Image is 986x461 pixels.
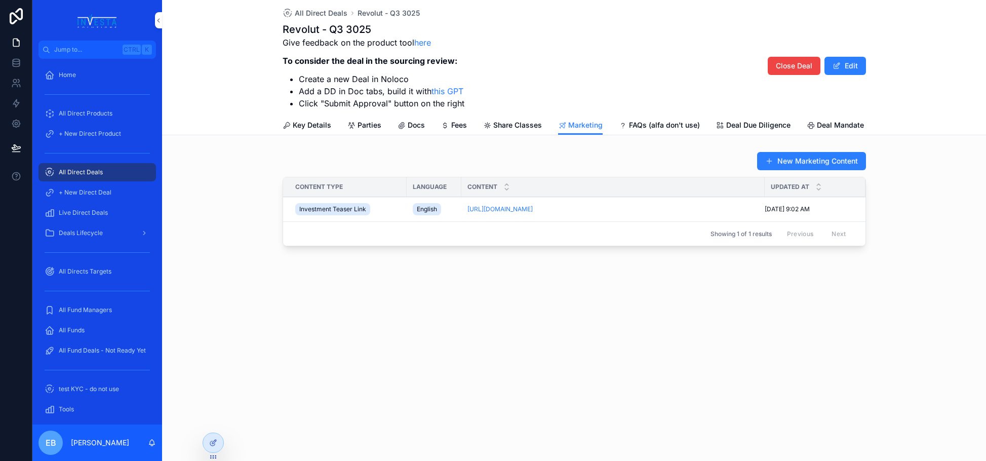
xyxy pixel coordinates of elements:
a: Parties [347,116,381,136]
span: English [417,205,437,213]
span: Jump to... [54,46,119,54]
span: + New Direct Product [59,130,121,138]
a: Docs [398,116,425,136]
a: this GPT [431,86,463,96]
a: Marketing [558,116,603,135]
span: Parties [358,120,381,130]
a: Deal Mandate ( (alfa don't use)) [807,116,924,136]
span: All Direct Deals [59,168,103,176]
span: Docs [408,120,425,130]
span: Deal Mandate ( (alfa don't use)) [817,120,924,130]
span: test KYC - do not use [59,385,119,393]
p: [PERSON_NAME] [71,438,129,448]
span: Investment Teaser Link [299,205,366,213]
li: Add a DD in Doc tabs, build it with [299,85,464,97]
a: + New Direct Product [38,125,156,143]
a: All Directs Targets [38,262,156,281]
span: Content Type [295,183,343,191]
span: Language [413,183,447,191]
button: Close Deal [768,57,820,75]
a: All Direct Products [38,104,156,123]
button: Edit [824,57,866,75]
a: Deal Due Diligence [716,116,791,136]
span: Deal Due Diligence [726,120,791,130]
span: EB [46,437,56,449]
span: Content [467,183,497,191]
a: test KYC - do not use [38,380,156,398]
a: Revolut - Q3 3025 [358,8,420,18]
button: Jump to...CtrlK [38,41,156,59]
div: scrollable content [32,59,162,425]
a: All Funds [38,321,156,339]
span: Marketing [568,120,603,130]
a: here [414,37,431,48]
img: App logo [75,12,120,28]
a: Home [38,66,156,84]
a: All Direct Deals [38,163,156,181]
a: Live Direct Deals [38,204,156,222]
span: All Directs Targets [59,267,111,276]
span: Fees [451,120,467,130]
a: Key Details [283,116,331,136]
a: [URL][DOMAIN_NAME] [467,205,759,213]
a: [DATE] 9:02 AM [765,205,853,213]
span: Showing 1 of 1 results [711,230,772,238]
a: [URL][DOMAIN_NAME] [467,205,533,213]
span: [DATE] 9:02 AM [765,205,810,213]
a: English [413,201,455,217]
span: + New Direct Deal [59,188,111,197]
a: Deals Lifecycle [38,224,156,242]
span: Share Classes [493,120,542,130]
button: New Marketing Content [757,152,866,170]
span: Key Details [293,120,331,130]
span: All Fund Managers [59,306,112,314]
a: All Direct Deals [283,8,347,18]
span: FAQs (alfa don't use) [629,120,700,130]
span: Updated at [771,183,809,191]
li: Create a new Deal in Noloco [299,73,464,85]
a: Investment Teaser Link [295,201,401,217]
a: Fees [441,116,467,136]
a: + New Direct Deal [38,183,156,202]
span: Ctrl [123,45,141,55]
span: All Direct Deals [295,8,347,18]
strong: To consider the deal in the sourcing review: [283,56,457,66]
span: K [143,46,151,54]
a: All Fund Deals - Not Ready Yet [38,341,156,360]
span: Tools [59,405,74,413]
span: Live Direct Deals [59,209,108,217]
a: Share Classes [483,116,542,136]
span: Close Deal [776,61,812,71]
a: All Fund Managers [38,301,156,319]
span: Home [59,71,76,79]
span: Deals Lifecycle [59,229,103,237]
span: All Fund Deals - Not Ready Yet [59,347,146,355]
span: All Direct Products [59,109,112,118]
li: Click "Submit Approval" button on the right [299,97,464,109]
p: Give feedback on the product tool [283,36,464,49]
a: FAQs (alfa don't use) [619,116,700,136]
h1: Revolut - Q3 3025 [283,22,464,36]
a: Tools [38,400,156,418]
span: All Funds [59,326,85,334]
